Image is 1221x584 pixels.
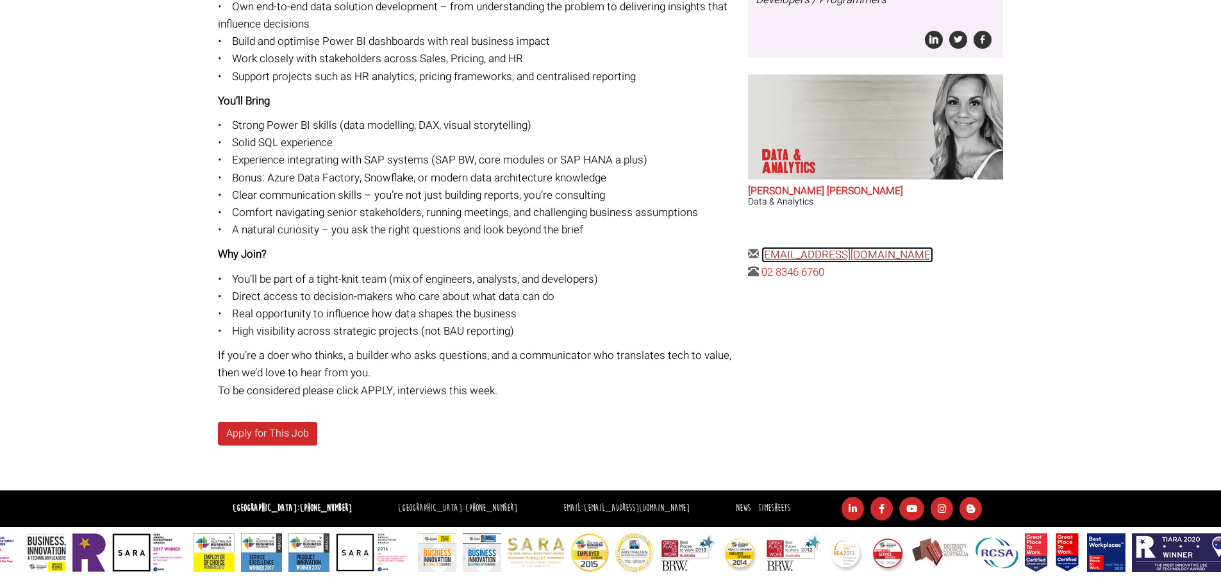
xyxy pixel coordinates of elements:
p: • You’ll be part of a tight-knit team (mix of engineers, analysts, and developers) • Direct acces... [218,271,738,340]
strong: You’ll Bring [218,93,270,109]
a: Apply for This Job [218,422,317,446]
a: 02 8346 6760 [761,264,824,280]
p: Data & Analytics [762,149,856,174]
img: Anna-Maria Julie does Data & Analytics [880,74,1003,179]
strong: [GEOGRAPHIC_DATA]: [233,502,352,514]
p: If you’re a doer who thinks, a builder who asks questions, and a communicator who translates tech... [218,347,738,399]
li: Email: [560,499,693,518]
a: [EMAIL_ADDRESS][DOMAIN_NAME] [761,247,933,263]
a: [PHONE_NUMBER] [465,502,517,514]
strong: Why Join? [218,246,267,262]
li: [GEOGRAPHIC_DATA]: [395,499,520,518]
h3: Data & Analytics [748,197,1003,206]
a: [PHONE_NUMBER] [300,502,352,514]
a: Timesheets [758,502,790,514]
p: • Strong Power BI skills (data modelling, DAX, visual storytelling) • Solid SQL experience • Expe... [218,117,738,238]
h2: [PERSON_NAME] [PERSON_NAME] [748,186,1003,197]
a: News [736,502,751,514]
a: [EMAIL_ADDRESS][DOMAIN_NAME] [584,502,690,514]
